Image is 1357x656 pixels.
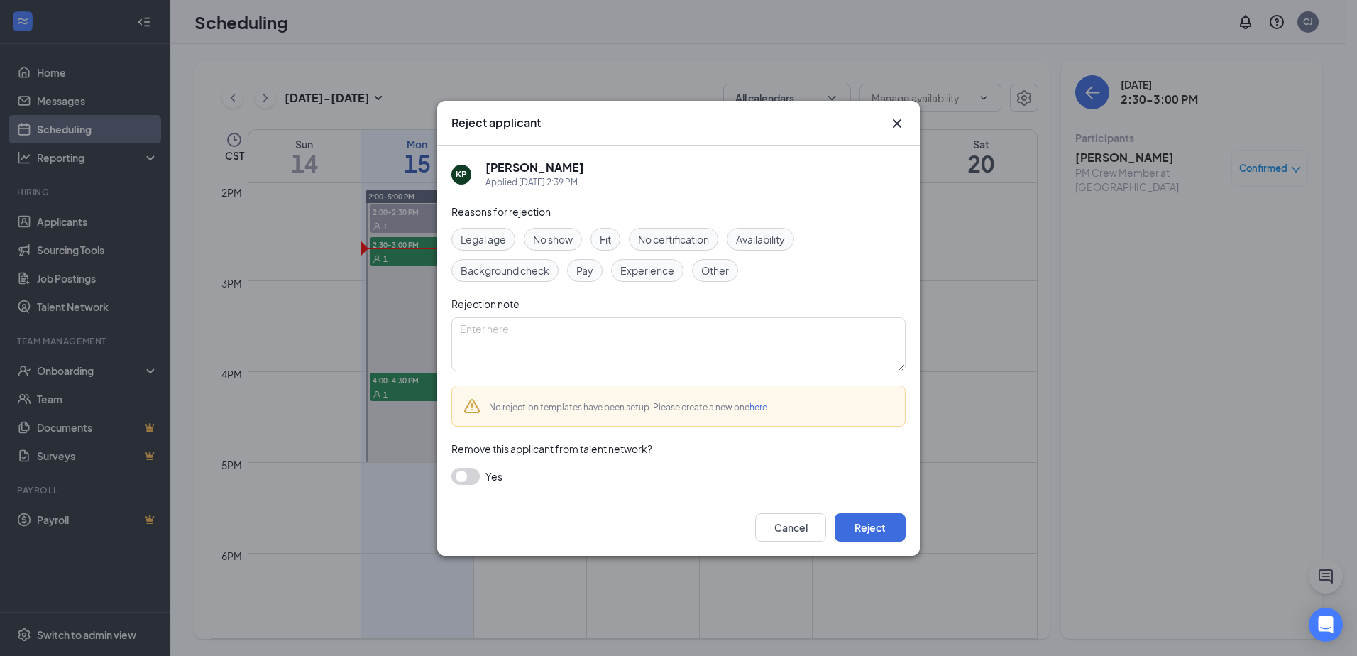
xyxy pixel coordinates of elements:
[456,168,467,180] div: KP
[451,115,541,131] h3: Reject applicant
[889,115,906,132] button: Close
[485,175,584,190] div: Applied [DATE] 2:39 PM
[749,402,767,412] a: here
[461,263,549,278] span: Background check
[889,115,906,132] svg: Cross
[755,513,826,542] button: Cancel
[638,231,709,247] span: No certification
[576,263,593,278] span: Pay
[620,263,674,278] span: Experience
[1309,608,1343,642] div: Open Intercom Messenger
[485,160,584,175] h5: [PERSON_NAME]
[701,263,729,278] span: Other
[463,398,480,415] svg: Warning
[485,468,502,485] span: Yes
[461,231,506,247] span: Legal age
[736,231,785,247] span: Availability
[600,231,611,247] span: Fit
[451,297,520,310] span: Rejection note
[835,513,906,542] button: Reject
[451,442,652,455] span: Remove this applicant from talent network?
[489,402,769,412] span: No rejection templates have been setup. Please create a new one .
[451,205,551,218] span: Reasons for rejection
[533,231,573,247] span: No show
